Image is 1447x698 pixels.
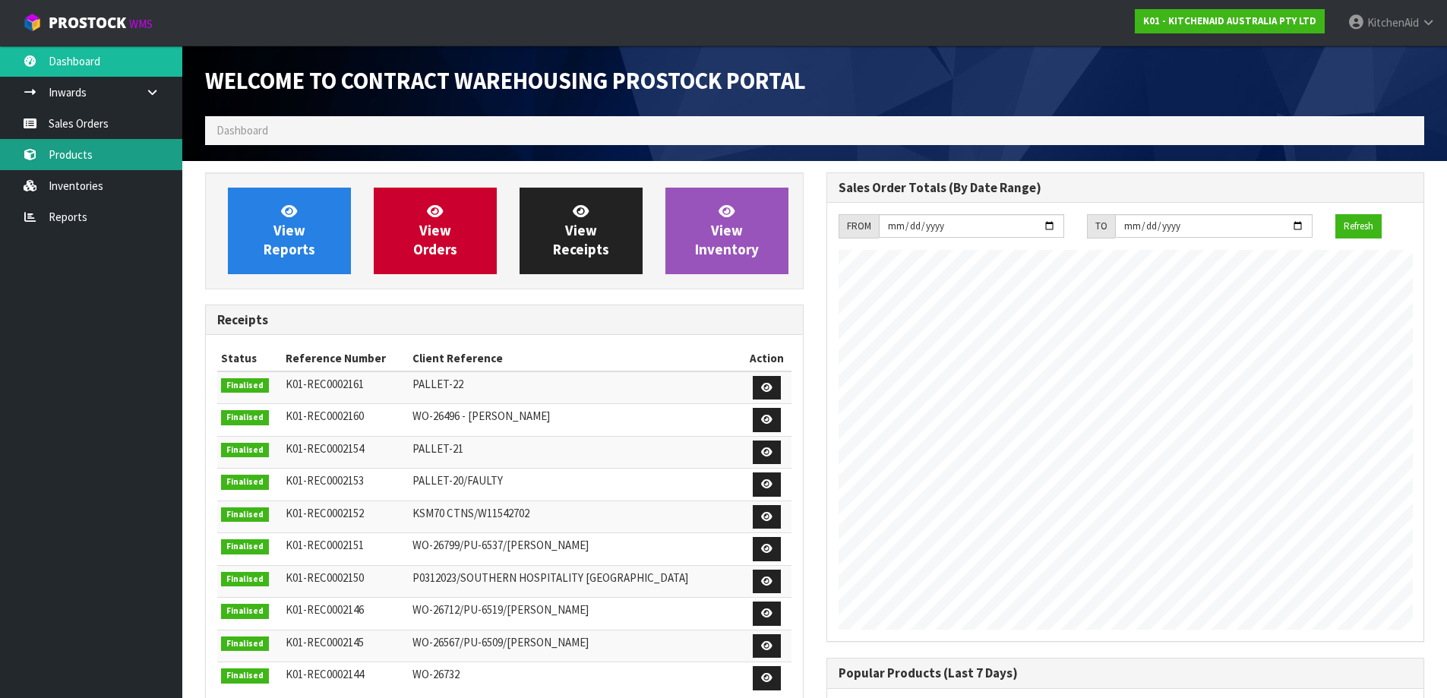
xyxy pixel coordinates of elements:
[228,188,351,274] a: ViewReports
[221,636,269,652] span: Finalised
[286,409,364,423] span: K01-REC0002160
[695,202,759,259] span: View Inventory
[412,506,529,520] span: KSM70 CTNS/W11542702
[217,346,282,371] th: Status
[205,66,806,95] span: Welcome to Contract Warehousing ProStock Portal
[412,635,589,649] span: WO-26567/PU-6509/[PERSON_NAME]
[221,572,269,587] span: Finalised
[412,667,460,681] span: WO-26732
[409,346,742,371] th: Client Reference
[839,666,1413,681] h3: Popular Products (Last 7 Days)
[839,214,879,238] div: FROM
[374,188,497,274] a: ViewOrders
[286,667,364,681] span: K01-REC0002144
[221,668,269,684] span: Finalised
[839,181,1413,195] h3: Sales Order Totals (By Date Range)
[221,539,269,554] span: Finalised
[1087,214,1115,238] div: TO
[286,570,364,585] span: K01-REC0002150
[286,602,364,617] span: K01-REC0002146
[129,17,153,31] small: WMS
[221,443,269,458] span: Finalised
[286,441,364,456] span: K01-REC0002154
[221,507,269,523] span: Finalised
[221,410,269,425] span: Finalised
[412,538,589,552] span: WO-26799/PU-6537/[PERSON_NAME]
[264,202,315,259] span: View Reports
[286,635,364,649] span: K01-REC0002145
[553,202,609,259] span: View Receipts
[412,409,550,423] span: WO-26496 - [PERSON_NAME]
[413,202,457,259] span: View Orders
[286,538,364,552] span: K01-REC0002151
[221,378,269,393] span: Finalised
[286,473,364,488] span: K01-REC0002153
[742,346,791,371] th: Action
[216,123,268,137] span: Dashboard
[23,13,42,32] img: cube-alt.png
[412,441,463,456] span: PALLET-21
[1143,14,1316,27] strong: K01 - KITCHENAID AUSTRALIA PTY LTD
[286,377,364,391] span: K01-REC0002161
[412,570,688,585] span: P0312023/SOUTHERN HOSPITALITY [GEOGRAPHIC_DATA]
[1335,214,1382,238] button: Refresh
[282,346,409,371] th: Reference Number
[217,313,791,327] h3: Receipts
[1367,15,1419,30] span: KitchenAid
[49,13,126,33] span: ProStock
[412,602,589,617] span: WO-26712/PU-6519/[PERSON_NAME]
[665,188,788,274] a: ViewInventory
[412,473,503,488] span: PALLET-20/FAULTY
[286,506,364,520] span: K01-REC0002152
[221,475,269,490] span: Finalised
[520,188,643,274] a: ViewReceipts
[412,377,463,391] span: PALLET-22
[221,604,269,619] span: Finalised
